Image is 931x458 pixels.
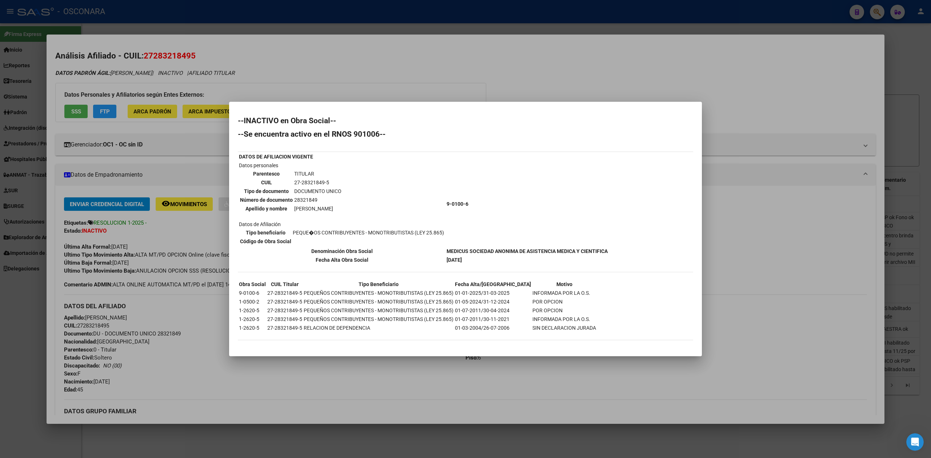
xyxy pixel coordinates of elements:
div: OSCONARA [32,39,134,53]
button: Inicio [114,4,128,18]
div: [PERSON_NAME] a la espera de sus comentarios [6,217,119,240]
div: [EMAIL_ADDRESS][DOMAIN_NAME]OSCONARA [26,35,140,58]
td: 01-03-2004/26-07-2006 [455,324,531,332]
td: DOCUMENTO UNICO [294,187,342,195]
button: Selector de gif [35,238,40,244]
td: RELACION DE DEPENDENCIA [303,324,454,332]
td: PEQUEÑOS CONTRIBUYENTES - MONOTRIBUTISTAS (LEY 25.865) [303,289,454,297]
div: Soporte dice… [6,200,140,217]
div: [DATE] [6,142,140,152]
div: Fin dice… [6,64,140,143]
h2: --INACTIVO en Obra Social-- [238,117,693,124]
td: 27-28321849-5 [267,306,303,314]
th: Motivo [532,280,596,288]
b: 9-0100-6 [447,201,468,207]
td: 01-07-2011/30-04-2024 [455,306,531,314]
td: PEQUEÑOS CONTRIBUYENTES - MONOTRIBUTISTAS (LEY 25.865) [303,315,454,323]
td: 9-0100-6 [239,289,266,297]
div: Buenos dias, Muchas gracias por comunicarse con el soporte técnico de la plataforma. [6,169,119,199]
td: 27-28321849-5 [267,324,303,332]
img: Profile image for Fin [21,5,32,17]
td: 1-2620-5 [239,306,266,314]
td: 01-01-2025/31-03-2025 [455,289,531,297]
div: Por favor, contanos los detalles de tu consulta y te responderemos a la brevedad apenas estemos d... [12,111,113,133]
div: [PERSON_NAME] a la espera de sus comentarios [12,221,113,235]
td: 01-07-2011/30-11-2021 [455,315,531,323]
td: INFORMADA POR LA O.S. [532,315,596,323]
div: joined the conversation [42,154,113,160]
th: Parentesco [240,170,293,178]
button: Adjuntar un archivo [11,238,17,244]
div: En este momento estamos fuera de nuestro horario de atención. Nuestro equipo atiende de . [12,79,113,107]
b: ¡Gracias por tu mensaje! [12,69,83,75]
div: Soporte dice… [6,217,140,256]
th: Obra Social [239,280,266,288]
td: PEQUE�OS CONTRIBUYENTES - MONOTRIBUTISTAS (LEY 25.865) [292,229,444,237]
td: PEQUEÑOS CONTRIBUYENTES - MONOTRIBUTISTAS (LEY 25.865) [303,298,454,306]
td: TITULAR [294,170,342,178]
th: Número de documento [240,196,293,204]
th: Denominación Obra Social [239,247,445,255]
iframe: Intercom live chat [906,433,924,451]
td: 27-28321849-5 [294,178,342,186]
td: [PERSON_NAME] [294,205,342,213]
td: PEQUEÑOS CONTRIBUYENTES - MONOTRIBUTISTAS (LEY 25.865) [303,306,454,314]
th: Fecha Alta Obra Social [239,256,445,264]
td: SIN DECLARACION JURADA [532,324,596,332]
td: 27-28321849-5 [267,298,303,306]
td: 28321849 [294,196,342,204]
th: Tipo beneficiario [240,229,292,237]
div: Profile image for Soporte [32,153,40,161]
div: ¿Cómo podemos ayudarlo/a? [12,204,85,212]
textarea: Escribe un mensaje... [6,223,139,235]
div: Soporte dice… [6,169,140,200]
td: POR OPCION [532,298,596,306]
button: Start recording [46,238,52,244]
div: ¡Gracias por tu mensaje!En este momento estamos fuera de nuestro horario de atención.Nuestro equi... [6,64,119,137]
td: 01-05-2024/31-12-2024 [455,298,531,306]
th: Código de Obra Social [240,237,292,245]
b: DATOS DE AFILIACION VIGENTE [239,154,313,160]
p: El equipo también puede ayudar [35,8,112,20]
th: CUIL [240,178,293,186]
td: 1-2620-5 [239,315,266,323]
td: 1-2620-5 [239,324,266,332]
button: Selector de emoji [23,238,29,244]
td: POR OPCION [532,306,596,314]
b: MEDICUS SOCIEDAD ANONIMA DE ASISTENCIA MEDICA Y CIENTIFICA [447,248,608,254]
td: INFORMADA POR LA O.S. [532,289,596,297]
b: [DATE] [447,257,462,263]
a: [EMAIL_ADDRESS][DOMAIN_NAME] [32,40,79,53]
td: 27-28321849-5 [267,289,303,297]
th: CUIL Titular [267,280,303,288]
div: Buenos dias, Muchas gracias por comunicarse con el soporte técnico de la plataforma. [12,173,113,195]
div: Soporte dice… [6,152,140,169]
div: Cerrar [128,4,141,17]
div: Maria dice… [6,35,140,64]
td: 27-28321849-5 [267,315,303,323]
div: ¿Cómo podemos ayudarlo/a? [6,200,91,216]
th: Apellido y nombre [240,205,293,213]
button: go back [5,4,19,18]
h1: Fin [35,3,44,8]
b: Soporte [42,154,61,160]
th: Tipo Beneficiario [303,280,454,288]
h2: --Se encuentra activo en el RNOS 901006-- [238,130,693,138]
button: Enviar un mensaje… [125,235,136,247]
th: Fecha Alta/[GEOGRAPHIC_DATA] [455,280,531,288]
td: Datos personales Datos de Afiliación [239,161,445,246]
th: Tipo de documento [240,187,293,195]
td: 1-0500-2 [239,298,266,306]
